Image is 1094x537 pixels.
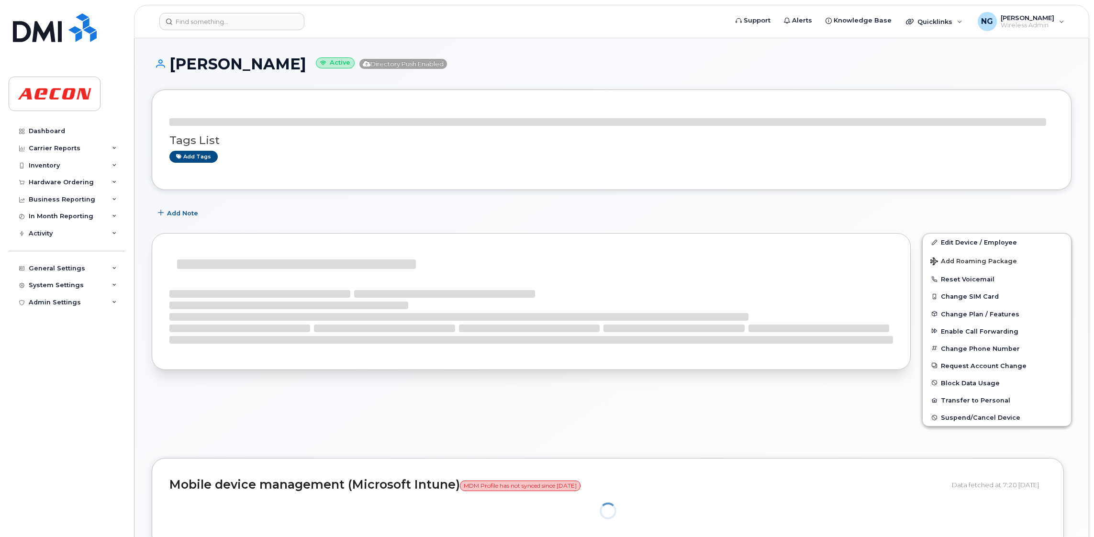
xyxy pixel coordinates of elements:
span: Change Plan / Features [941,310,1019,317]
a: Add tags [169,151,218,163]
h2: Mobile device management (Microsoft Intune) [169,478,945,492]
span: Suspend/Cancel Device [941,414,1020,421]
small: Active [316,57,355,68]
span: Add Note [167,209,198,218]
h1: [PERSON_NAME] [152,56,1072,72]
button: Change SIM Card [923,288,1071,305]
button: Request Account Change [923,357,1071,374]
button: Add Note [152,204,206,222]
button: Change Plan / Features [923,305,1071,323]
button: Add Roaming Package [923,251,1071,270]
span: Enable Call Forwarding [941,327,1018,335]
button: Suspend/Cancel Device [923,409,1071,426]
span: MDM Profile has not synced since [DATE] [460,481,580,491]
button: Enable Call Forwarding [923,323,1071,340]
button: Block Data Usage [923,374,1071,392]
button: Reset Voicemail [923,270,1071,288]
a: Edit Device / Employee [923,234,1071,251]
button: Transfer to Personal [923,392,1071,409]
span: Add Roaming Package [930,257,1017,267]
span: Directory Push Enabled [359,59,447,69]
div: Data fetched at 7:20 [DATE] [952,476,1046,494]
button: Change Phone Number [923,340,1071,357]
h3: Tags List [169,134,1054,146]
